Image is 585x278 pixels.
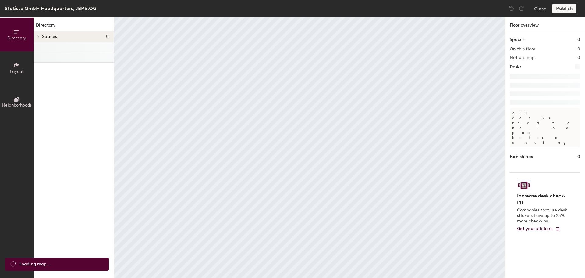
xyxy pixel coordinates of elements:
[510,153,533,160] h1: Furnishings
[517,180,531,190] img: Sticker logo
[577,36,580,43] h1: 0
[19,261,51,268] span: Loading map ...
[510,108,580,147] p: All desks need to be in a pod before saving
[509,5,515,12] img: Undo
[510,36,524,43] h1: Spaces
[577,47,580,52] h2: 0
[534,4,546,13] button: Close
[5,5,97,12] div: Statista GmbH Headquarters, JBP 5.OG
[505,17,585,31] h1: Floor overview
[510,64,521,70] h1: Desks
[518,5,524,12] img: Redo
[106,34,109,39] span: 0
[7,35,26,41] span: Directory
[10,69,24,74] span: Layout
[517,193,569,205] h4: Increase desk check-ins
[577,153,580,160] h1: 0
[42,34,57,39] span: Spaces
[114,17,505,278] canvas: Map
[510,47,536,52] h2: On this floor
[2,103,32,108] span: Neighborhoods
[517,208,569,224] p: Companies that use desk stickers have up to 25% more check-ins.
[517,226,560,232] a: Get your stickers
[517,226,553,231] span: Get your stickers
[510,55,534,60] h2: Not on map
[577,55,580,60] h2: 0
[34,22,114,31] h1: Directory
